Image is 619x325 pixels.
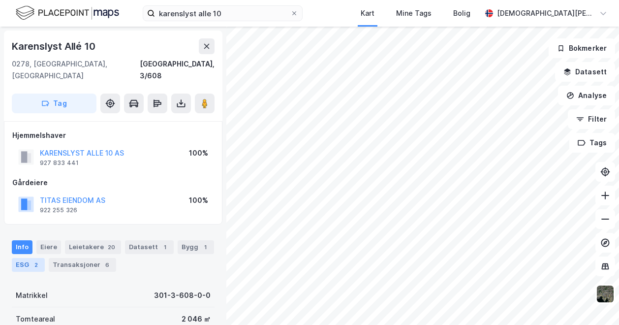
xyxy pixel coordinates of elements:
div: 100% [189,195,208,206]
div: 2 [31,260,41,270]
div: Tomteareal [16,313,55,325]
div: Leietakere [65,240,121,254]
div: 922 255 326 [40,206,77,214]
div: Gårdeiere [12,177,214,189]
input: Søk på adresse, matrikkel, gårdeiere, leietakere eller personer [155,6,290,21]
div: Karenslyst Allé 10 [12,38,97,54]
button: Datasett [555,62,615,82]
div: Matrikkel [16,290,48,301]
div: Mine Tags [396,7,432,19]
div: Info [12,240,32,254]
div: 0278, [GEOGRAPHIC_DATA], [GEOGRAPHIC_DATA] [12,58,140,82]
div: Datasett [125,240,174,254]
button: Bokmerker [549,38,615,58]
div: Bolig [453,7,470,19]
div: 6 [102,260,112,270]
button: Analyse [558,86,615,105]
div: Bygg [178,240,214,254]
div: ESG [12,258,45,272]
div: Hjemmelshaver [12,130,214,141]
div: 1 [200,242,210,252]
button: Tag [12,94,96,113]
div: 1 [160,242,170,252]
div: 927 833 441 [40,159,79,167]
div: [GEOGRAPHIC_DATA], 3/608 [140,58,215,82]
div: Transaksjoner [49,258,116,272]
div: 20 [106,242,117,252]
div: 2 046 ㎡ [182,313,211,325]
div: 100% [189,147,208,159]
iframe: Chat Widget [570,278,619,325]
div: [DEMOGRAPHIC_DATA][PERSON_NAME] [497,7,595,19]
img: logo.f888ab2527a4732fd821a326f86c7f29.svg [16,4,119,22]
div: 301-3-608-0-0 [154,290,211,301]
button: Tags [569,133,615,153]
div: Kart [361,7,374,19]
button: Filter [568,109,615,129]
div: Eiere [36,240,61,254]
